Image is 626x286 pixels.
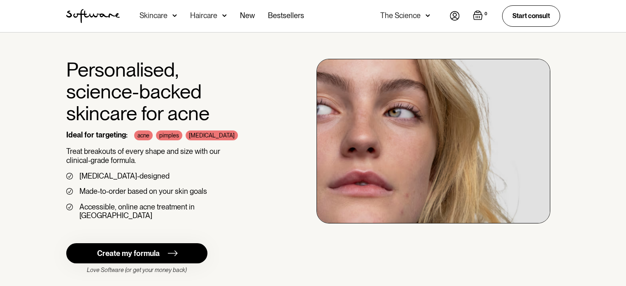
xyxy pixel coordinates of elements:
[66,267,207,274] div: Love Software (or get your money back)
[380,12,421,20] div: The Science
[190,12,217,20] div: Haircare
[66,147,268,165] p: Treat breakouts of every shape and size with our clinical-grade formula.
[79,187,207,196] div: Made-to-order based on your skin goals
[66,9,120,23] img: Software Logo
[222,12,227,20] img: arrow down
[473,10,489,22] a: Open cart
[134,130,153,140] div: acne
[426,12,430,20] img: arrow down
[66,9,120,23] a: home
[66,59,268,124] h1: Personalised, science-backed skincare for acne
[483,10,489,18] div: 0
[186,130,238,140] div: [MEDICAL_DATA]
[79,202,268,220] div: Accessible, online acne treatment in [GEOGRAPHIC_DATA]
[66,243,207,263] a: Create my formula
[79,172,170,181] div: [MEDICAL_DATA]-designed
[97,249,160,258] div: Create my formula
[156,130,182,140] div: pimples
[66,130,128,140] div: Ideal for targeting:
[172,12,177,20] img: arrow down
[502,5,560,26] a: Start consult
[140,12,168,20] div: Skincare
